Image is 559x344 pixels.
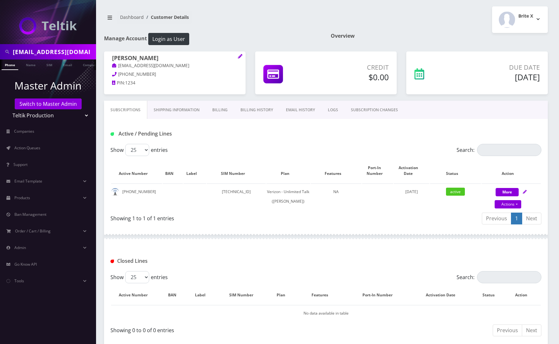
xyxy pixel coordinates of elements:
[14,129,34,134] span: Companies
[14,262,37,267] span: Go Know API
[207,159,266,183] th: SIM Number: activate to sort column ascending
[110,131,248,137] h1: Active / Pending Lines
[331,33,548,39] h1: Overview
[110,132,114,136] img: Active / Pending Lines
[492,6,548,33] button: Brite X
[266,184,310,209] td: Verizon - Unlimited Talk ([PERSON_NAME])
[477,271,541,283] input: Search:
[493,324,522,336] a: Previous
[496,188,519,196] button: More
[111,184,162,209] td: [PHONE_NUMBER]
[13,162,28,167] span: Support
[234,101,279,119] a: Billing History
[13,46,94,58] input: Search in Company
[110,258,248,264] h1: Closed Lines
[14,212,46,217] span: Ban Management
[104,11,321,29] nav: breadcrumb
[522,213,541,224] a: Next
[104,33,321,45] h1: Manage Account
[349,286,412,304] th: Port-In Number: activate to sort column ascending
[110,144,168,156] label: Show entries
[508,286,541,304] th: Action : activate to sort column ascending
[19,17,77,35] img: Teltik Production
[459,63,540,72] p: Due Date
[522,324,541,336] a: Next
[189,286,218,304] th: Label: activate to sort column ascending
[459,72,540,82] h5: [DATE]
[218,286,271,304] th: SIM Number: activate to sort column ascending
[15,228,51,234] span: Order / Cart / Billing
[457,271,541,283] label: Search:
[111,286,162,304] th: Active Number: activate to sort column descending
[320,63,389,72] p: Credit
[111,188,119,196] img: default.png
[112,63,189,69] a: [EMAIL_ADDRESS][DOMAIN_NAME]
[321,101,344,119] a: LOGS
[80,59,101,69] a: Company
[118,71,156,77] span: [PHONE_NUMBER]
[112,80,125,86] a: PIN:
[144,14,189,20] li: Customer Details
[183,159,206,183] th: Label: activate to sort column ascending
[125,144,149,156] select: Showentries
[15,98,82,109] a: Switch to Master Admin
[2,59,18,70] a: Phone
[125,271,149,283] select: Showentries
[482,159,541,183] th: Action: activate to sort column ascending
[14,195,30,200] span: Products
[43,59,55,69] a: SIM
[495,200,521,208] a: Actions
[311,159,362,183] th: Features: activate to sort column ascending
[110,260,114,263] img: Closed Lines
[311,184,362,209] td: NA
[344,101,404,119] a: SUBSCRIPTION CHANGES
[362,159,393,183] th: Port-In Number: activate to sort column ascending
[457,144,541,156] label: Search:
[430,159,481,183] th: Status: activate to sort column ascending
[14,178,42,184] span: Email Template
[477,144,541,156] input: Search:
[112,55,238,62] h1: [PERSON_NAME]
[104,101,147,119] a: Subscriptions
[206,101,234,119] a: Billing
[163,159,183,183] th: BAN: activate to sort column ascending
[298,286,349,304] th: Features: activate to sort column ascending
[320,72,389,82] h5: $0.00
[147,101,206,119] a: Shipping Information
[446,188,465,196] span: active
[207,184,266,209] td: [TECHNICAL_ID]
[413,286,475,304] th: Activation Date: activate to sort column ascending
[110,212,321,222] div: Showing 1 to 1 of 1 entries
[111,305,541,321] td: No data available in table
[405,189,418,194] span: [DATE]
[394,159,429,183] th: Activation Date: activate to sort column ascending
[279,101,321,119] a: EMAIL HISTORY
[111,159,162,183] th: Active Number: activate to sort column ascending
[110,271,168,283] label: Show entries
[14,278,24,284] span: Tools
[147,35,189,42] a: Login as User
[14,245,26,250] span: Admin
[23,59,39,69] a: Name
[110,324,321,334] div: Showing 0 to 0 of 0 entries
[148,33,189,45] button: Login as User
[271,286,297,304] th: Plan: activate to sort column ascending
[120,14,144,20] a: Dashboard
[476,286,508,304] th: Status: activate to sort column ascending
[60,59,75,69] a: Email
[266,159,310,183] th: Plan: activate to sort column ascending
[163,286,188,304] th: BAN: activate to sort column ascending
[511,213,522,224] a: 1
[14,145,40,151] span: Action Queues
[125,80,135,86] span: 1234
[482,213,511,224] a: Previous
[518,13,533,19] h2: Brite X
